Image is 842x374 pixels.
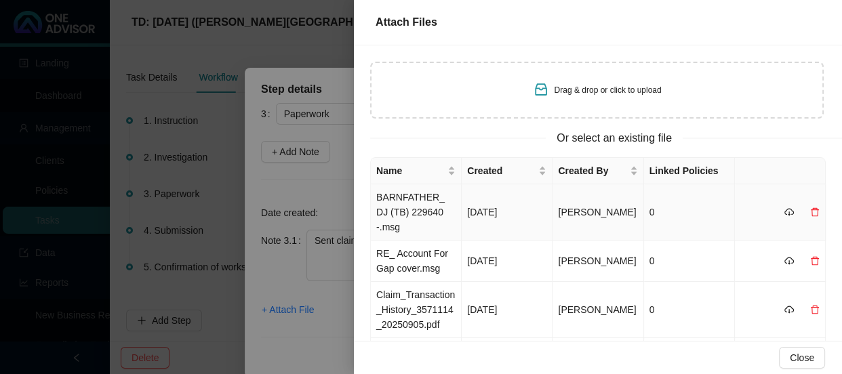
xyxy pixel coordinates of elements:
td: 0 [644,184,735,241]
span: [PERSON_NAME] [558,255,636,266]
span: Drag & drop or click to upload [555,85,662,95]
span: Close [790,350,814,365]
th: Linked Policies [644,158,735,184]
span: Or select an existing file [546,129,683,146]
span: delete [810,305,820,314]
span: [PERSON_NAME] [558,207,636,217]
span: delete [810,256,820,266]
th: Created [462,158,553,184]
span: Name [376,163,445,178]
span: Created By [558,163,626,178]
td: Claim_Transaction_History_3571114_20250905.pdf [371,282,462,338]
span: inbox [533,81,549,98]
th: Name [371,158,462,184]
td: RE_ Account For Gap cover.msg [371,241,462,282]
button: Close [779,347,825,369]
td: [DATE] [462,241,553,282]
span: Attach Files [376,16,437,28]
td: [DATE] [462,282,553,338]
span: [PERSON_NAME] [558,304,636,315]
span: Created [467,163,536,178]
td: [DATE] [462,184,553,241]
td: 0 [644,241,735,282]
span: cloud-download [784,256,794,266]
span: delete [810,207,820,217]
td: BARNFATHER_ DJ (TB) 229640 -.msg [371,184,462,241]
th: Created By [553,158,643,184]
span: cloud-download [784,305,794,314]
td: 0 [644,282,735,338]
span: cloud-download [784,207,794,217]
